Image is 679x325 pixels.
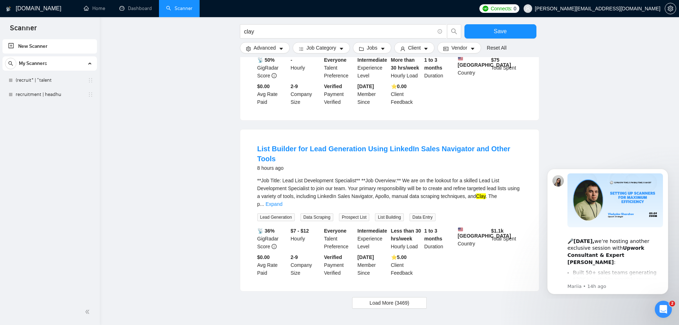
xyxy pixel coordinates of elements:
div: Country [456,227,490,250]
span: holder [88,77,93,83]
button: idcardVendorcaret-down [437,42,481,54]
div: Hourly Load [390,56,423,80]
span: search [447,28,461,35]
button: Save [464,24,536,39]
div: Avg Rate Paid [256,253,289,277]
mark: Clay [476,193,486,199]
a: List Builder for Lead Generation Using LinkedIn Sales Navigator and Other Tools [257,145,510,163]
b: Less than 30 hrs/week [391,228,421,242]
a: New Scanner [8,39,91,54]
div: Member Since [356,253,390,277]
b: [DATE] [357,83,374,89]
button: Load More (3469) [352,297,427,309]
a: Expand [266,201,282,207]
span: search [5,61,16,66]
button: setting [665,3,676,14]
span: Client [408,44,421,52]
b: - [290,57,292,63]
span: List Building [375,213,404,221]
span: Lead Generation [257,213,295,221]
span: Data Entry [410,213,436,221]
span: Connects: [491,5,512,12]
button: settingAdvancedcaret-down [240,42,290,54]
div: Client Feedback [390,253,423,277]
span: 0 [514,5,516,12]
a: recruitment | headhu [16,87,83,102]
span: Advanced [254,44,276,52]
span: holder [88,92,93,97]
button: search [5,58,16,69]
span: caret-down [423,46,428,51]
div: Hourly Load [390,227,423,250]
span: My Scanners [19,56,47,71]
span: info-circle [272,73,277,78]
span: 2 [669,301,675,306]
div: **Job Title: Lead List Development Specialist** **Job Overview:** We are on the lookout for a ski... [257,177,522,208]
b: 1 to 3 months [424,57,442,71]
div: GigRadar Score [256,56,289,80]
button: folderJobscaret-down [353,42,391,54]
span: caret-down [339,46,344,51]
button: search [447,24,461,39]
span: setting [246,46,251,51]
div: GigRadar Score [256,227,289,250]
span: Scanner [4,23,42,38]
span: info-circle [272,244,277,249]
b: $ 75 [491,57,499,63]
li: New Scanner [2,39,97,54]
div: Total Spent [490,56,523,80]
div: Talent Preference [323,227,356,250]
img: 🇺🇸 [458,56,463,61]
b: Everyone [324,228,346,234]
b: 1 to 3 months [424,228,442,242]
iframe: Intercom notifications message [536,162,679,299]
div: Talent Preference [323,56,356,80]
li: My Scanners [2,56,97,102]
b: Everyone [324,57,346,63]
input: Search Freelance Jobs... [244,27,434,36]
a: setting [665,6,676,11]
div: 8 hours ago [257,164,522,172]
span: double-left [85,308,92,315]
b: 2-9 [290,254,298,260]
a: Reset All [487,44,506,52]
span: Vendor [451,44,467,52]
button: userClientcaret-down [394,42,435,54]
div: Total Spent [490,227,523,250]
span: caret-down [279,46,284,51]
b: More than 30 hrs/week [391,57,419,71]
b: [GEOGRAPHIC_DATA] [458,56,511,68]
span: ... [260,201,264,207]
span: Jobs [367,44,377,52]
img: 🇺🇸 [458,227,463,232]
b: ⭐️ 0.00 [391,83,407,89]
span: Load More (3469) [370,299,409,307]
span: bars [299,46,304,51]
b: 📡 36% [257,228,275,234]
span: Data Scraping [300,213,333,221]
div: Experience Level [356,56,390,80]
b: 2-9 [290,83,298,89]
span: caret-down [470,46,475,51]
div: Hourly [289,56,323,80]
b: ⭐️ 5.00 [391,254,407,260]
span: user [400,46,405,51]
span: folder [359,46,364,51]
div: Experience Level [356,227,390,250]
a: searchScanner [166,5,192,11]
b: $ 1.1k [491,228,504,234]
span: Save [494,27,506,36]
b: 📡 50% [257,57,275,63]
iframe: Intercom live chat [655,301,672,318]
a: homeHome [84,5,105,11]
div: Payment Verified [323,253,356,277]
div: Country [456,56,490,80]
img: logo [6,3,11,15]
a: dashboardDashboard [119,5,152,11]
div: Duration [423,56,456,80]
